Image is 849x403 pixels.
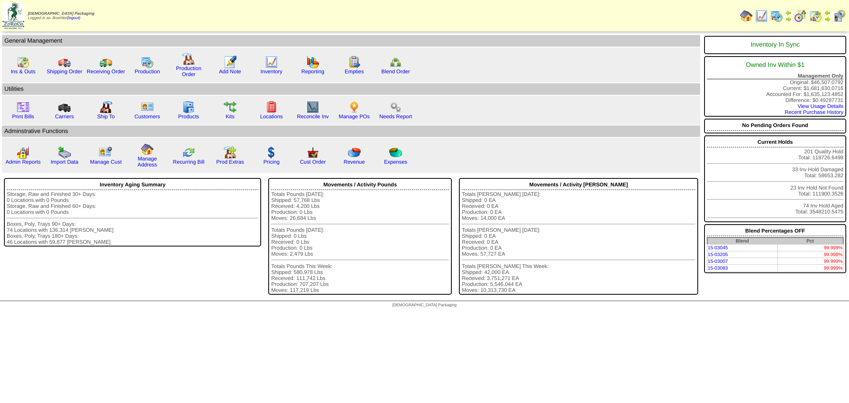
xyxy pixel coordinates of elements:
[708,258,728,264] a: 15-03007
[392,303,457,307] span: [DEMOGRAPHIC_DATA] Packaging
[58,146,71,159] img: import.gif
[224,101,236,113] img: workflow.gif
[740,10,753,22] img: home.gif
[265,146,278,159] img: dollar.gif
[173,159,204,165] a: Recurring Bill
[306,56,319,68] img: graph.gif
[348,101,361,113] img: po.png
[348,56,361,68] img: workorder.gif
[384,159,408,165] a: Expenses
[141,143,154,156] img: home.gif
[2,125,700,137] td: Adminstrative Functions
[777,265,843,272] td: 99.999%
[216,159,244,165] a: Prod Extras
[51,159,78,165] a: Import Data
[798,103,843,109] a: View Usage Details
[389,56,402,68] img: network.png
[182,101,195,113] img: cabinet.gif
[47,68,82,74] a: Shipping Order
[708,265,728,271] a: 15-03083
[226,113,234,119] a: Kits
[379,113,412,119] a: Needs Report
[809,10,822,22] img: calendarinout.gif
[265,56,278,68] img: line_graph.gif
[224,146,236,159] img: prodextras.gif
[300,159,326,165] a: Cust Order
[7,191,258,245] div: Storage, Raw and Finished 30+ Days: 0 Locations with 0 Pounds Storage, Raw and Finished 60+ Days:...
[67,16,80,20] a: (logout)
[770,10,783,22] img: calendarprod.gif
[138,156,157,168] a: Manage Address
[348,146,361,159] img: pie_chart.png
[28,12,94,20] span: Logged in as Jkoehler
[707,58,843,73] div: Owned Inv Within $1
[707,73,843,79] div: Management Only
[297,113,329,119] a: Reconcile Inv
[11,68,35,74] a: Ins & Outs
[777,258,843,265] td: 99.999%
[707,120,843,131] div: No Pending Orders Found
[345,68,364,74] a: Empties
[12,113,34,119] a: Print Bills
[17,146,29,159] img: graph2.png
[794,10,807,22] img: calendarblend.gif
[6,159,41,165] a: Admin Reports
[263,159,280,165] a: Pricing
[777,245,843,251] td: 99.999%
[265,101,278,113] img: locations.gif
[100,56,112,68] img: truck2.gif
[100,101,112,113] img: factory2.gif
[389,101,402,113] img: workflow.png
[178,113,199,119] a: Products
[777,251,843,258] td: 99.998%
[97,113,115,119] a: Ship To
[707,137,843,147] div: Current Holds
[708,252,728,257] a: 15-03205
[224,56,236,68] img: orders.gif
[28,12,94,16] span: [DEMOGRAPHIC_DATA] Packaging
[135,68,160,74] a: Production
[271,180,449,190] div: Movements / Activity Pounds
[301,68,324,74] a: Reporting
[135,113,160,119] a: Customers
[2,83,700,95] td: Utilities
[99,146,113,159] img: managecust.png
[58,101,71,113] img: truck3.gif
[707,226,843,236] div: Blend Percentages OFF
[833,10,846,22] img: calendarcustomer.gif
[704,135,846,222] div: 201 Quality Hold Total: 118726.6498 33 Inv Hold Damaged Total: 58653.282 23 Inv Hold Not Found To...
[90,159,121,165] a: Manage Cust
[58,56,71,68] img: truck.gif
[755,10,768,22] img: line_graph.gif
[462,180,695,190] div: Movements / Activity [PERSON_NAME]
[261,68,283,74] a: Inventory
[462,191,695,293] div: Totals [PERSON_NAME] [DATE]: Shipped: 0 EA Received: 0 EA Production: 0 EA Moves: 14,000 EA Total...
[141,56,154,68] img: calendarprod.gif
[2,2,24,29] img: zoroco-logo-small.webp
[260,113,283,119] a: Locations
[182,53,195,65] img: factory.gif
[17,56,29,68] img: calendarinout.gif
[708,245,728,250] a: 15-03045
[785,10,792,16] img: arrowleft.gif
[339,113,370,119] a: Manage POs
[704,56,846,117] div: Original: $46,507.0792 Current: $1,681,630.0716 Accounted For: $1,635,123.4852 Difference: $0.492...
[141,101,154,113] img: customers.gif
[87,68,125,74] a: Receiving Order
[344,159,365,165] a: Revenue
[824,16,831,22] img: arrowright.gif
[707,37,843,53] div: Inventory In Sync
[271,191,449,293] div: Totals Pounds [DATE]: Shipped: 57,768 Lbs Received: 4,200 Lbs Production: 0 Lbs Moves: 26,684 Lbs...
[389,146,402,159] img: pie_chart2.png
[55,113,74,119] a: Carriers
[2,35,700,47] td: General Management
[176,65,201,77] a: Production Order
[306,101,319,113] img: line_graph2.gif
[707,238,777,245] th: Blend
[219,68,241,74] a: Add Note
[785,16,792,22] img: arrowright.gif
[824,10,831,16] img: arrowleft.gif
[306,146,319,159] img: cust_order.png
[182,146,195,159] img: reconcile.gif
[17,101,29,113] img: invoice2.gif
